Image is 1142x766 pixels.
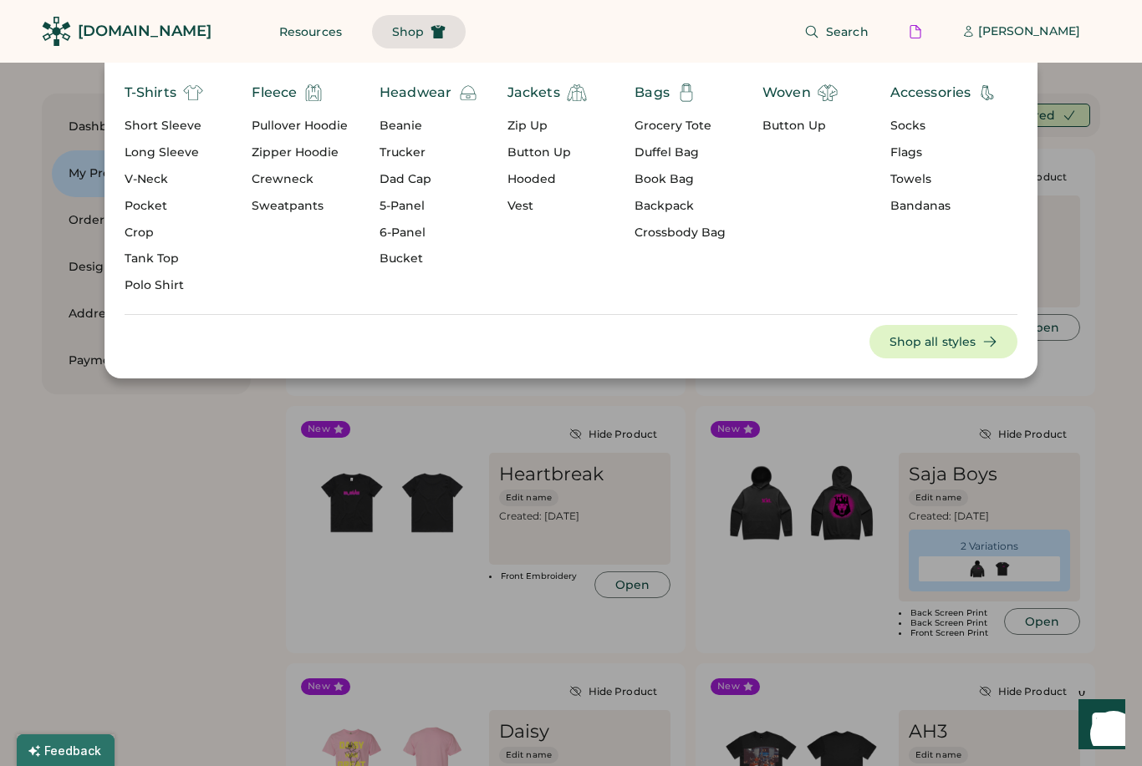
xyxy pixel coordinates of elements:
div: Zip Up [507,118,587,134]
div: Button Up [762,118,838,134]
div: Polo Shirt [125,277,203,294]
button: Search [784,15,889,48]
div: [DOMAIN_NAME] [78,21,212,42]
img: hoodie.svg [303,83,324,103]
div: Headwear [380,83,451,103]
div: Fleece [252,83,297,103]
div: Bandanas [890,198,998,215]
div: Zipper Hoodie [252,145,348,161]
div: Grocery Tote [635,118,726,134]
button: Shop all styles [869,325,1018,358]
div: [PERSON_NAME] [978,23,1080,40]
div: Backpack [635,198,726,215]
div: Accessories [890,83,971,103]
div: Sweatpants [252,198,348,215]
img: Totebag-01.svg [676,83,696,103]
div: Bags [635,83,670,103]
img: t-shirt%20%282%29.svg [183,83,203,103]
div: Long Sleeve [125,145,203,161]
button: Shop [372,15,466,48]
div: Crop [125,225,203,241]
div: Crossbody Bag [635,225,726,241]
img: jacket%20%281%29.svg [567,83,587,103]
div: Woven [762,83,811,103]
div: Duffel Bag [635,145,726,161]
div: 6-Panel [380,225,478,241]
div: Socks [890,118,998,134]
div: Bucket [380,251,478,267]
div: Pocket [125,198,203,215]
div: 5-Panel [380,198,478,215]
div: Button Up [507,145,587,161]
div: Dad Cap [380,171,478,188]
div: Crewneck [252,171,348,188]
div: Vest [507,198,587,215]
div: Trucker [380,145,478,161]
div: Book Bag [635,171,726,188]
div: V-Neck [125,171,203,188]
button: Resources [259,15,362,48]
div: Short Sleeve [125,118,203,134]
div: Tank Top [125,251,203,267]
div: Pullover Hoodie [252,118,348,134]
img: Rendered Logo - Screens [42,17,71,46]
img: beanie.svg [458,83,478,103]
span: Search [826,26,869,38]
span: Shop [392,26,424,38]
div: Jackets [507,83,560,103]
img: accessories-ab-01.svg [977,83,997,103]
div: Towels [890,171,998,188]
div: Hooded [507,171,587,188]
img: shirt.svg [818,83,838,103]
div: T-Shirts [125,83,176,103]
iframe: Front Chat [1063,691,1134,763]
div: Flags [890,145,998,161]
div: Beanie [380,118,478,134]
